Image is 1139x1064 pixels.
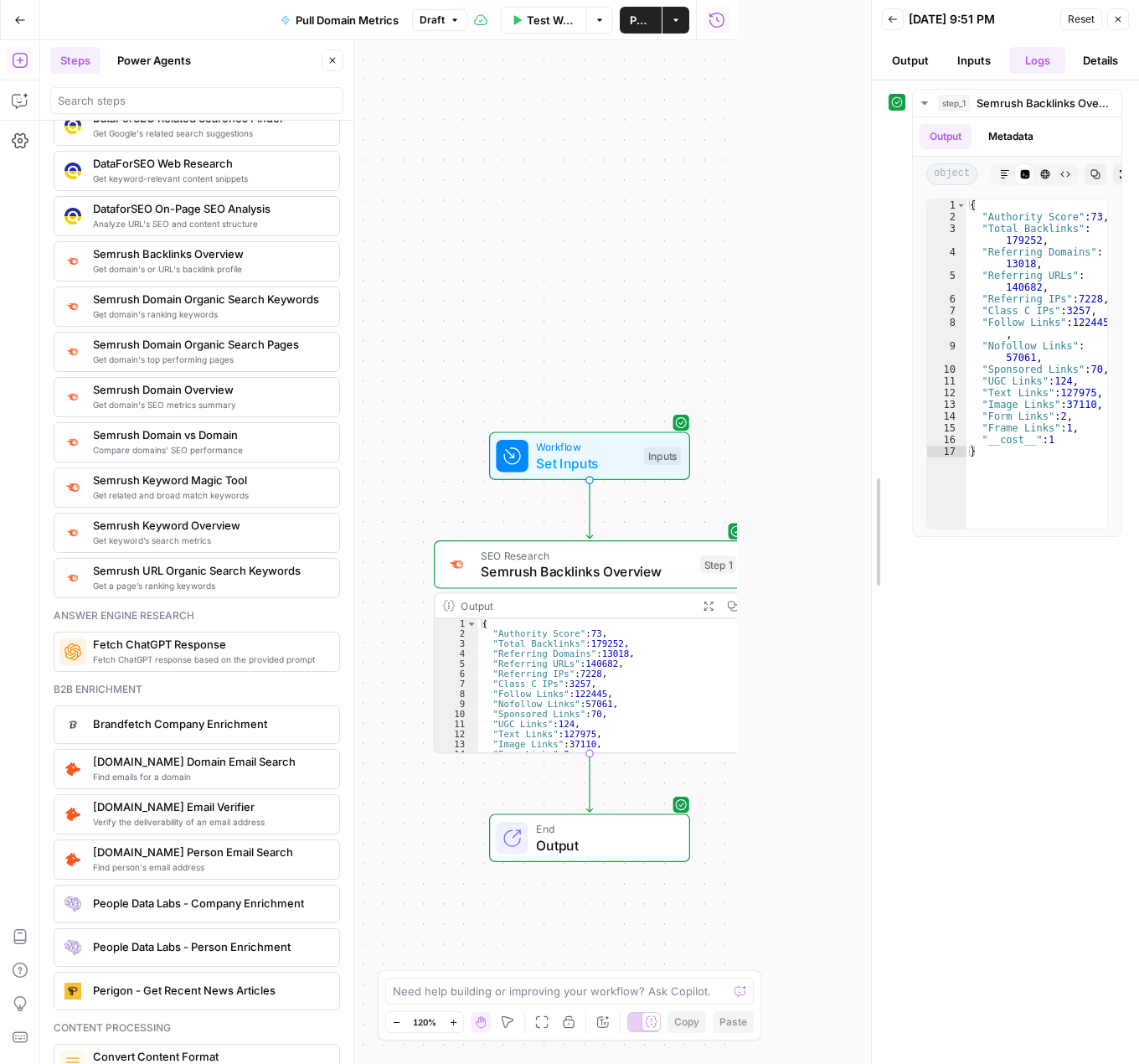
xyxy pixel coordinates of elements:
span: Analyze URL's SEO and content structure [93,217,326,230]
span: DataforSEO On-Page SEO Analysis [93,200,326,217]
span: Semrush Keyword Magic Tool [93,472,326,488]
span: Semrush Domain vs Domain [93,426,326,443]
img: 3hnddut9cmlpnoegpdll2wmnov83 [64,163,81,179]
div: SEO ResearchSemrush Backlinks OverviewStep 1Output{ "Authority Score":73, "Total Backlinks":17925... [434,540,745,753]
span: Get related and broad match keywords [93,488,326,502]
img: rmubdrbnbg1gnbpnjb4bpmji9sfb [64,939,81,956]
span: Pull Domain Metrics [296,12,399,28]
img: y3iv96nwgxbwrvt76z37ug4ox9nv [64,208,81,225]
div: 5 [435,659,478,669]
div: 4 [435,649,478,659]
span: Paste [719,1015,747,1030]
div: Answer engine research [54,608,340,623]
div: 8 [435,690,478,700]
span: Get keyword-relevant content snippets [93,172,326,185]
img: zn8kcn4lc16eab7ly04n2pykiy7x [64,435,81,449]
img: jle3u2szsrfnwtkz0xrwrcblgop0 [64,983,81,999]
span: Get domain's or URL's backlink profile [93,262,326,276]
img: pda2t1ka3kbvydj0uf1ytxpc9563 [64,851,81,868]
img: 8a3tdog8tf0qdwwcclgyu02y995m [64,479,81,496]
div: 10 [435,710,478,720]
img: p4kt2d9mz0di8532fmfgvfq6uqa0 [64,299,81,313]
div: Output [461,597,690,613]
div: 14 [435,750,478,760]
span: Semrush Backlinks Overview [93,245,326,262]
div: Inputs [644,447,681,465]
div: 11 [435,720,478,730]
img: otu06fjiulrdwrqmbs7xihm55rg9 [64,344,81,359]
span: 120% [413,1015,436,1029]
span: Workflow [536,439,636,455]
div: 6 [435,669,478,679]
img: 8sr9m752o402vsyv5xlmk1fykvzq [64,761,81,777]
span: Semrush URL Organic Search Keywords [93,562,326,579]
span: Draft [420,13,445,28]
span: Copy [674,1015,699,1030]
div: 2 [435,629,478,639]
div: 12 [435,730,478,740]
span: People Data Labs - Person Enrichment [93,938,326,955]
span: Test Workflow [527,12,576,28]
div: 7 [435,679,478,690]
span: Set Inputs [536,453,636,473]
img: lpaqdqy7dn0qih3o8499dt77wl9d [64,896,81,912]
div: B2b enrichment [54,682,340,697]
span: [DOMAIN_NAME] Person Email Search [93,844,326,860]
span: Find emails for a domain [93,770,326,783]
span: Semrush Domain Organic Search Keywords [93,291,326,307]
div: 3 [435,639,478,649]
img: 4e4w6xi9sjogcjglmt5eorgxwtyu [64,390,81,404]
span: Verify the deliverability of an email address [93,815,326,829]
span: Compare domains' SEO performance [93,443,326,457]
input: Search steps [58,92,336,109]
div: Content processing [54,1020,340,1036]
span: Semrush Domain Organic Search Pages [93,336,326,353]
span: Get domain's ranking keywords [93,307,326,321]
span: [DOMAIN_NAME] Domain Email Search [93,753,326,770]
span: Get a page’s ranking keywords [93,579,326,592]
span: Semrush Backlinks Overview [481,561,692,581]
span: DataForSEO Web Research [93,155,326,172]
g: Edge from step_1 to end [586,753,592,812]
img: 3lyvnidk9veb5oecvmize2kaffdg [447,556,467,574]
span: Semrush Keyword Overview [93,517,326,534]
span: Perigon - Get Recent News Articles [93,982,326,999]
g: Edge from start to step_1 [586,480,592,539]
button: Draft [412,9,467,31]
span: Find person's email address [93,860,326,874]
div: WorkflowSet InputsInputs [434,431,745,480]
span: Publish [630,12,652,28]
img: 3lyvnidk9veb5oecvmize2kaffdg [64,254,81,268]
img: d2drbpdw36vhgieguaa2mb4tee3c [64,716,81,733]
span: SEO Research [481,547,692,563]
button: Power Agents [107,47,201,74]
img: 9u0p4zbvbrir7uayayktvs1v5eg0 [64,117,81,134]
button: Test Workflow [501,7,586,34]
img: v3j4otw2j2lxnxfkcl44e66h4fup [64,525,81,540]
span: Get keyword’s search metrics [93,534,326,547]
div: 1 [435,619,478,629]
button: Steps [50,47,100,74]
button: Paste [713,1011,754,1033]
button: Publish [620,7,662,34]
span: Get domain's SEO metrics summary [93,398,326,411]
button: Copy [667,1011,706,1033]
div: EndOutput [434,813,745,862]
div: 9 [435,700,478,710]
span: Fetch ChatGPT response based on the provided prompt [93,653,326,666]
img: pldo0csms1a1dhwc6q9p59if9iaj [64,806,81,823]
span: People Data Labs - Company Enrichment [93,895,326,912]
span: Toggle code folding, rows 1 through 17 [466,619,477,629]
img: ey5lt04xp3nqzrimtu8q5fsyor3u [64,571,81,585]
span: [DOMAIN_NAME] Email Verifier [93,798,326,815]
span: Fetch ChatGPT Response [93,636,326,653]
span: Get domain's top performing pages [93,353,326,366]
span: Semrush Domain Overview [93,381,326,398]
span: Brandfetch Company Enrichment [93,715,326,732]
div: Step 1 [700,555,736,574]
span: End [536,821,673,837]
span: Output [536,835,673,855]
button: Pull Domain Metrics [271,7,409,34]
div: 13 [435,740,478,750]
span: Get Google's related search suggestions [93,127,326,140]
